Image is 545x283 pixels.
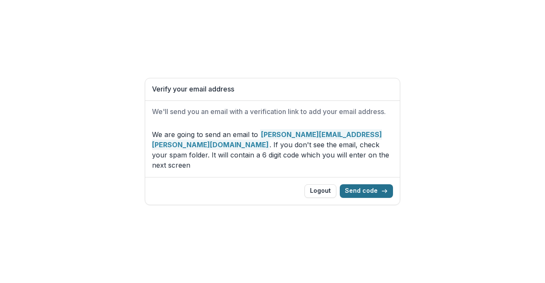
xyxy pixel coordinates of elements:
button: Logout [304,184,336,198]
h1: Verify your email address [152,85,393,93]
h2: We'll send you an email with a verification link to add your email address. [152,108,393,116]
strong: [PERSON_NAME][EMAIL_ADDRESS][PERSON_NAME][DOMAIN_NAME] [152,129,382,150]
button: Send code [340,184,393,198]
p: We are going to send an email to . If you don't see the email, check your spam folder. It will co... [152,129,393,170]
